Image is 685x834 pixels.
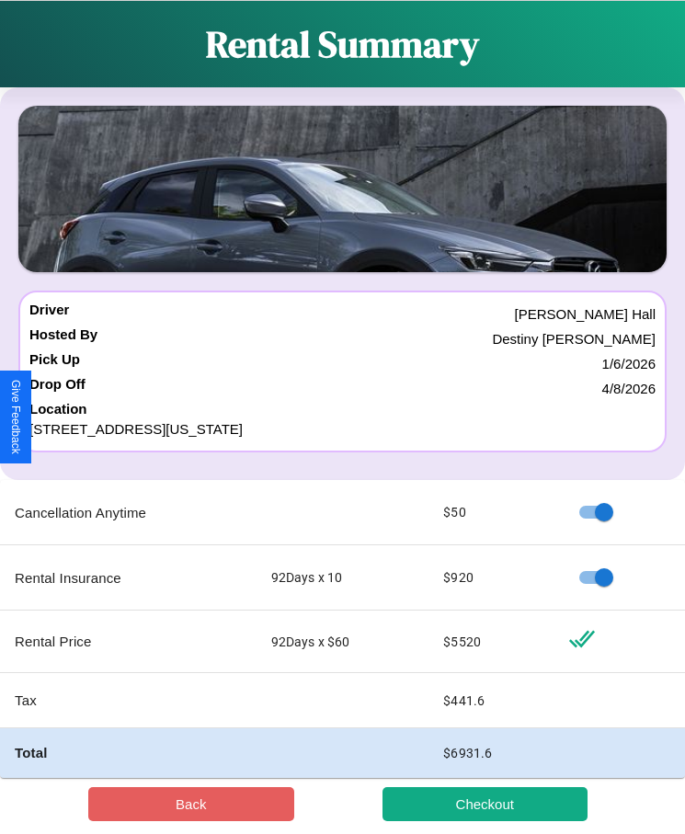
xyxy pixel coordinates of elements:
[15,566,242,590] p: Rental Insurance
[15,500,242,525] p: Cancellation Anytime
[492,326,656,351] p: Destiny [PERSON_NAME]
[428,611,553,673] td: $ 5520
[9,380,22,454] div: Give Feedback
[29,302,69,326] h4: Driver
[602,376,656,401] p: 4 / 8 / 2026
[15,688,242,713] p: Tax
[29,376,86,401] h4: Drop Off
[428,673,553,728] td: $ 441.6
[602,351,656,376] p: 1 / 6 / 2026
[515,302,656,326] p: [PERSON_NAME] Hall
[428,545,553,611] td: $ 920
[428,480,553,545] td: $ 50
[88,787,294,821] button: Back
[29,351,80,376] h4: Pick Up
[257,611,429,673] td: 92 Days x $ 60
[15,629,242,654] p: Rental Price
[29,326,97,351] h4: Hosted By
[257,545,429,611] td: 92 Days x 10
[206,19,479,69] h1: Rental Summary
[428,728,553,778] td: $ 6931.6
[29,417,656,441] p: [STREET_ADDRESS][US_STATE]
[29,401,656,417] h4: Location
[382,787,588,821] button: Checkout
[15,743,242,762] h4: Total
